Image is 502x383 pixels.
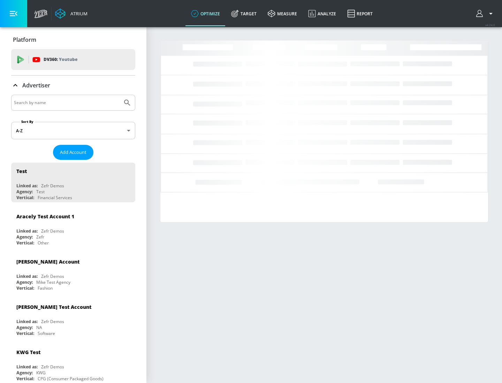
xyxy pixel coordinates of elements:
[485,23,495,27] span: v 4.24.0
[16,240,34,246] div: Vertical:
[41,319,64,325] div: Zefr Demos
[36,370,46,376] div: KWG
[41,364,64,370] div: Zefr Demos
[185,1,226,26] a: optimize
[16,183,38,189] div: Linked as:
[16,234,33,240] div: Agency:
[38,330,55,336] div: Software
[16,279,33,285] div: Agency:
[11,208,135,248] div: Aracely Test Account 1Linked as:Zefr DemosAgency:ZefrVertical:Other
[11,253,135,293] div: [PERSON_NAME] AccountLinked as:Zefr DemosAgency:Mike Test AgencyVertical:Fashion
[16,319,38,325] div: Linked as:
[16,376,34,382] div: Vertical:
[11,122,135,139] div: A-Z
[11,30,135,49] div: Platform
[11,49,135,70] div: DV360: Youtube
[59,56,77,63] p: Youtube
[36,325,42,330] div: NA
[16,228,38,234] div: Linked as:
[16,349,40,355] div: KWG Test
[14,98,120,107] input: Search by name
[11,163,135,202] div: TestLinked as:Zefr DemosAgency:TestVertical:Financial Services
[38,195,72,201] div: Financial Services
[11,298,135,338] div: [PERSON_NAME] Test AccountLinked as:Zefr DemosAgency:NAVertical:Software
[20,119,35,124] label: Sort By
[53,145,93,160] button: Add Account
[16,273,38,279] div: Linked as:
[16,364,38,370] div: Linked as:
[36,234,44,240] div: Zefr
[16,195,34,201] div: Vertical:
[226,1,262,26] a: Target
[41,228,64,234] div: Zefr Demos
[38,285,53,291] div: Fashion
[16,213,74,220] div: Aracely Test Account 1
[41,183,64,189] div: Zefr Demos
[303,1,342,26] a: Analyze
[13,36,36,44] p: Platform
[16,325,33,330] div: Agency:
[16,370,33,376] div: Agency:
[38,376,104,382] div: CPG (Consumer Packaged Goods)
[16,330,34,336] div: Vertical:
[16,258,79,265] div: [PERSON_NAME] Account
[38,240,49,246] div: Other
[342,1,378,26] a: Report
[16,304,91,310] div: [PERSON_NAME] Test Account
[16,189,33,195] div: Agency:
[44,56,77,63] p: DV360:
[60,148,86,156] span: Add Account
[22,81,50,89] p: Advertiser
[36,279,70,285] div: Mike Test Agency
[68,10,88,17] div: Atrium
[262,1,303,26] a: measure
[41,273,64,279] div: Zefr Demos
[36,189,45,195] div: Test
[55,8,88,19] a: Atrium
[16,285,34,291] div: Vertical:
[11,76,135,95] div: Advertiser
[16,168,27,174] div: Test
